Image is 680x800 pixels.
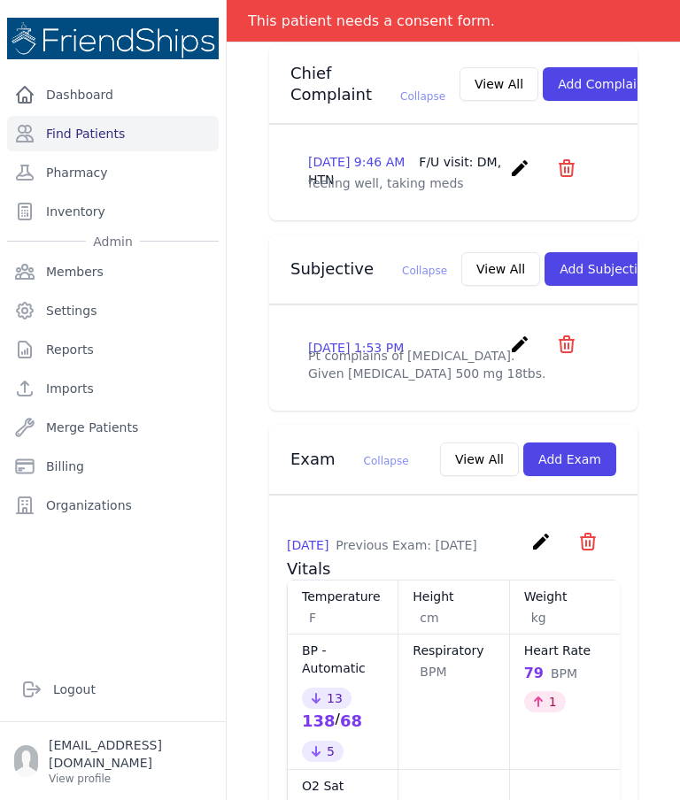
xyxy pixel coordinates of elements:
dt: BP - Automatic [302,642,383,677]
img: Medical Missions EMR [7,18,219,59]
a: Organizations [7,488,219,523]
span: BPM [551,665,577,682]
div: 68 [340,709,362,734]
span: Vitals [287,559,330,578]
dt: Temperature [302,588,383,605]
span: Collapse [402,265,447,277]
span: F [309,609,316,627]
dt: Height [413,588,494,605]
a: create [509,342,535,358]
a: Inventory [7,194,219,229]
div: 138 [302,709,336,734]
div: 79 [524,663,606,684]
a: create [509,165,535,182]
div: 5 [302,741,344,762]
dt: Respiratory [413,642,494,659]
a: Pharmacy [7,155,219,190]
button: Add Exam [523,442,616,476]
a: Settings [7,293,219,328]
h3: Exam [290,449,409,470]
i: create [509,334,530,355]
a: Members [7,254,219,289]
p: [DATE] [287,536,477,554]
div: / [302,709,383,734]
a: Merge Patients [7,410,219,445]
p: View profile [49,772,212,786]
h3: Subjective [290,258,447,280]
p: Pt complains of [MEDICAL_DATA]. Given [MEDICAL_DATA] 500 mg 18tbs. [308,347,599,382]
dt: Heart Rate [524,642,606,659]
p: [DATE] 9:46 AM [308,153,502,188]
i: create [530,531,552,552]
div: 13 [302,688,352,709]
h3: Chief Complaint [290,63,445,105]
a: Imports [7,371,219,406]
button: View All [440,442,519,476]
span: kg [531,609,546,627]
div: 1 [524,691,566,712]
i: create [509,158,530,179]
button: View All [460,67,538,101]
p: [EMAIL_ADDRESS][DOMAIN_NAME] [49,736,212,772]
a: Dashboard [7,77,219,112]
p: [DATE] 1:53 PM [308,339,404,357]
span: Collapse [364,455,409,467]
button: Add Subjective [545,252,668,286]
span: Collapse [400,90,445,103]
span: cm [420,609,438,627]
span: Admin [86,233,140,250]
span: Previous Exam: [DATE] [336,538,476,552]
a: [EMAIL_ADDRESS][DOMAIN_NAME] View profile [14,736,212,786]
a: Find Patients [7,116,219,151]
p: feeling well, taking meds [308,174,599,192]
a: create [530,539,556,556]
dt: Weight [524,588,606,605]
a: Reports [7,332,219,367]
button: Add Complaint [543,67,664,101]
button: View All [461,252,540,286]
a: Logout [14,672,212,707]
a: Billing [7,449,219,484]
dt: O2 Sat [302,777,383,795]
span: BPM [420,663,446,681]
